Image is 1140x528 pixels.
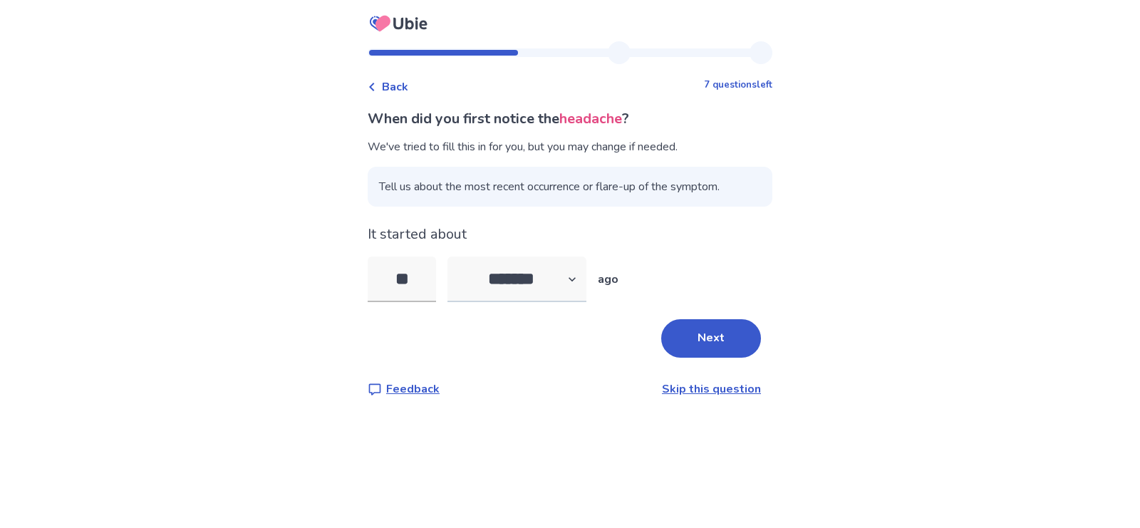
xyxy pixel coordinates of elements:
[368,108,772,130] p: When did you first notice the ?
[662,381,761,397] a: Skip this question
[368,138,772,207] div: We've tried to fill this in for you, but you may change if needed.
[368,167,772,207] span: Tell us about the most recent occurrence or flare-up of the symptom.
[382,78,408,95] span: Back
[661,319,761,358] button: Next
[598,271,618,288] p: ago
[559,109,622,128] span: headache
[704,78,772,93] p: 7 questions left
[368,381,440,398] a: Feedback
[386,381,440,398] p: Feedback
[368,224,772,245] p: It started about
